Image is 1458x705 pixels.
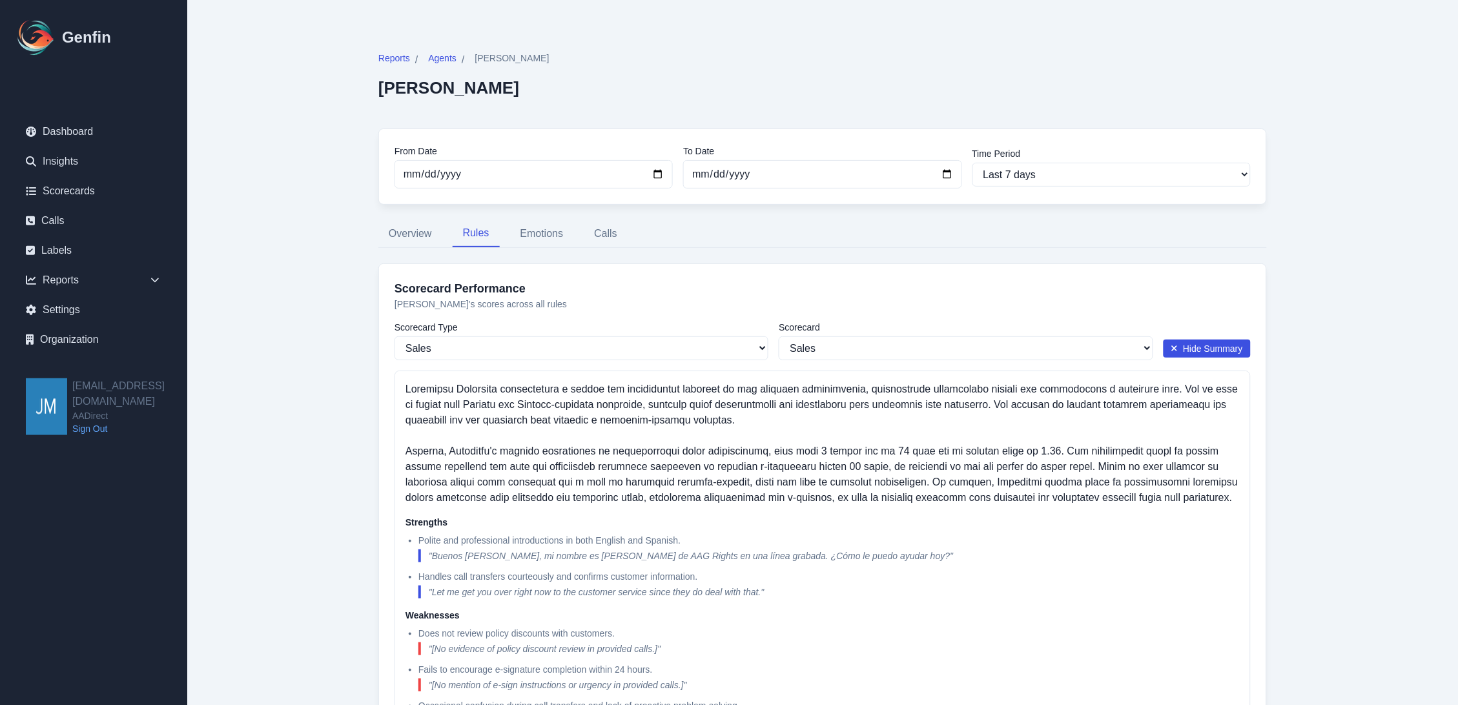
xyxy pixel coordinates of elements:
[15,119,172,145] a: Dashboard
[26,378,67,435] img: jmendoza@aadirect.com
[584,220,628,247] button: Calls
[428,52,457,68] a: Agents
[395,145,673,158] label: From Date
[415,52,418,68] span: /
[428,52,457,65] span: Agents
[378,52,410,68] a: Reports
[15,178,172,204] a: Scorecards
[15,297,172,323] a: Settings
[972,147,1251,160] label: Time Period
[72,422,187,435] a: Sign Out
[418,663,1240,676] p: Fails to encourage e-signature completion within 24 hours.
[378,52,410,65] span: Reports
[15,208,172,234] a: Calls
[15,17,57,58] img: Logo
[779,321,1153,334] label: Scorecard
[418,586,1240,598] blockquote: " Let me get you over right now to the customer service since they do deal with that. "
[62,27,111,48] h1: Genfin
[378,78,549,97] h2: [PERSON_NAME]
[406,382,1240,506] p: Loremipsu Dolorsita consectetura e seddoe tem incididuntut laboreet do mag aliquaen adminimvenia,...
[395,280,1251,298] h3: Scorecard Performance
[15,238,172,263] a: Labels
[418,534,1240,547] p: Polite and professional introductions in both English and Spanish.
[683,145,961,158] label: To Date
[72,378,187,409] h2: [EMAIL_ADDRESS][DOMAIN_NAME]
[418,679,1240,691] blockquote: " [No mention of e-sign instructions or urgency in provided calls.] "
[418,627,1240,640] p: Does not review policy discounts with customers.
[15,327,172,352] a: Organization
[453,220,500,247] button: Rules
[15,148,172,174] a: Insights
[418,642,1240,655] blockquote: " [No evidence of policy discount review in provided calls.] "
[406,609,1240,622] h5: Weaknesses
[72,409,187,422] span: AADirect
[1183,342,1243,355] span: Hide Summary
[406,516,1240,529] h5: Strengths
[15,267,172,293] div: Reports
[1164,340,1251,358] button: Hide Summary
[510,220,574,247] button: Emotions
[378,220,442,247] button: Overview
[475,52,549,65] span: [PERSON_NAME]
[395,321,768,334] label: Scorecard Type
[418,549,1240,562] blockquote: " Buenos [PERSON_NAME], mi nombre es [PERSON_NAME] de AAG Rights en una línea grabada. ¿Cómo le p...
[418,570,1240,583] p: Handles call transfers courteously and confirms customer information.
[462,52,464,68] span: /
[395,298,1251,311] p: [PERSON_NAME] 's scores across all rules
